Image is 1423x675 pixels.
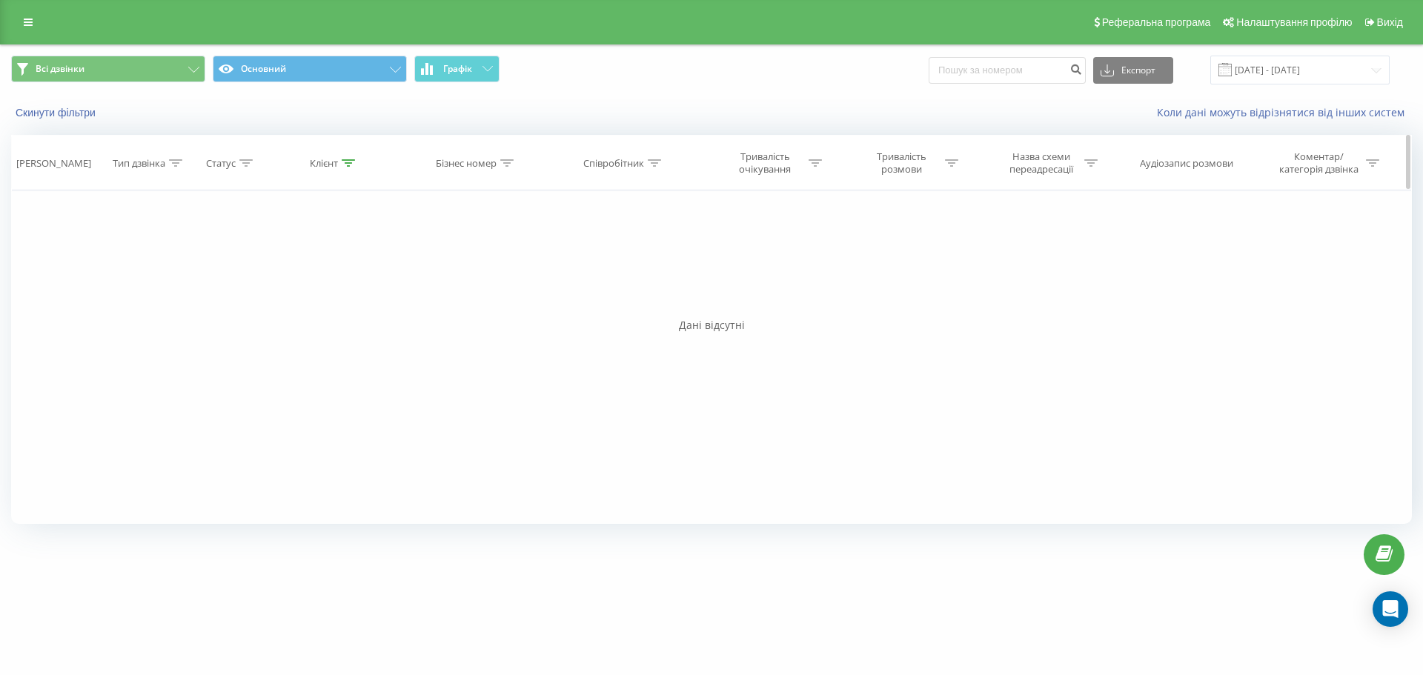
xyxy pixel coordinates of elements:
div: Тип дзвінка [113,157,165,170]
button: Всі дзвінки [11,56,205,82]
div: Клієнт [310,157,338,170]
div: Дані відсутні [11,318,1412,333]
div: Open Intercom Messenger [1373,591,1408,627]
span: Вихід [1377,16,1403,28]
span: Графік [443,64,472,74]
button: Основний [213,56,407,82]
div: [PERSON_NAME] [16,157,91,170]
div: Назва схеми переадресації [1001,150,1081,176]
div: Тривалість розмови [862,150,941,176]
span: Реферальна програма [1102,16,1211,28]
button: Експорт [1093,57,1173,84]
div: Тривалість очікування [726,150,805,176]
div: Бізнес номер [436,157,497,170]
button: Скинути фільтри [11,106,103,119]
div: Співробітник [583,157,644,170]
button: Графік [414,56,500,82]
div: Аудіозапис розмови [1140,157,1233,170]
input: Пошук за номером [929,57,1086,84]
span: Всі дзвінки [36,63,84,75]
a: Коли дані можуть відрізнятися вiд інших систем [1157,105,1412,119]
span: Налаштування профілю [1236,16,1352,28]
div: Коментар/категорія дзвінка [1276,150,1362,176]
div: Статус [206,157,236,170]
